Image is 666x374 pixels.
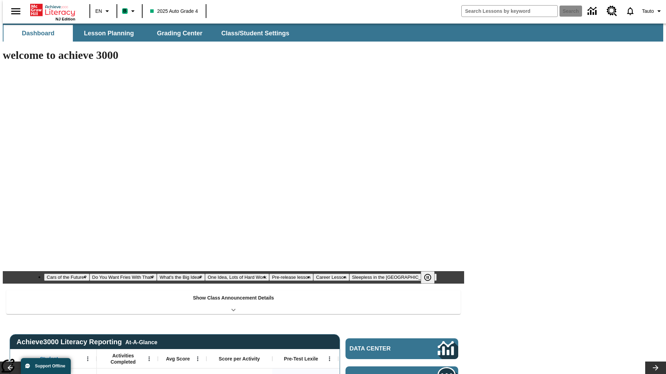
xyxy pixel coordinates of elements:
div: Home [30,2,75,21]
span: Data Center [350,345,415,352]
button: Grading Center [145,25,214,42]
button: Slide 5 Pre-release lesson [269,274,313,281]
button: Support Offline [21,358,71,374]
button: Slide 6 Career Lesson [313,274,349,281]
button: Slide 1 Cars of the Future? [44,274,89,281]
a: Resource Center, Will open in new tab [603,2,621,20]
button: Profile/Settings [639,5,666,17]
span: Grading Center [157,29,202,37]
span: Dashboard [22,29,54,37]
button: Boost Class color is mint green. Change class color [119,5,140,17]
span: Avg Score [166,356,190,362]
h1: welcome to achieve 3000 [3,49,464,62]
a: Data Center [583,2,603,21]
button: Open Menu [83,354,93,364]
button: Open side menu [6,1,26,21]
span: EN [95,8,102,15]
button: Slide 3 What's the Big Idea? [157,274,205,281]
button: Slide 2 Do You Want Fries With That? [89,274,157,281]
span: Pre-Test Lexile [284,356,318,362]
button: Open Menu [144,354,154,364]
button: Lesson Planning [74,25,144,42]
button: Class/Student Settings [216,25,295,42]
p: Show Class Announcement Details [193,294,274,302]
span: Lesson Planning [84,29,134,37]
a: Data Center [345,338,458,359]
button: Open Menu [193,354,203,364]
a: Notifications [621,2,639,20]
span: NJ Edition [55,17,75,21]
button: Open Menu [324,354,335,364]
div: Show Class Announcement Details [6,290,461,314]
span: Activities Completed [100,353,146,365]
button: Pause [421,271,435,284]
button: Slide 7 Sleepless in the Animal Kingdom [349,274,437,281]
span: Achieve3000 Literacy Reporting [17,338,157,346]
span: Tauto [642,8,654,15]
button: Lesson carousel, Next [645,362,666,374]
span: Class/Student Settings [221,29,289,37]
span: Student [40,356,58,362]
div: Pause [421,271,442,284]
button: Slide 4 One Idea, Lots of Hard Work [205,274,269,281]
button: Dashboard [3,25,73,42]
a: Home [30,3,75,17]
button: Language: EN, Select a language [92,5,114,17]
div: SubNavbar [3,25,296,42]
div: SubNavbar [3,24,663,42]
input: search field [462,6,557,17]
span: 2025 Auto Grade 4 [150,8,198,15]
span: Support Offline [35,364,65,368]
div: At-A-Glance [125,338,157,346]
span: Score per Activity [219,356,260,362]
span: B [123,7,127,15]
